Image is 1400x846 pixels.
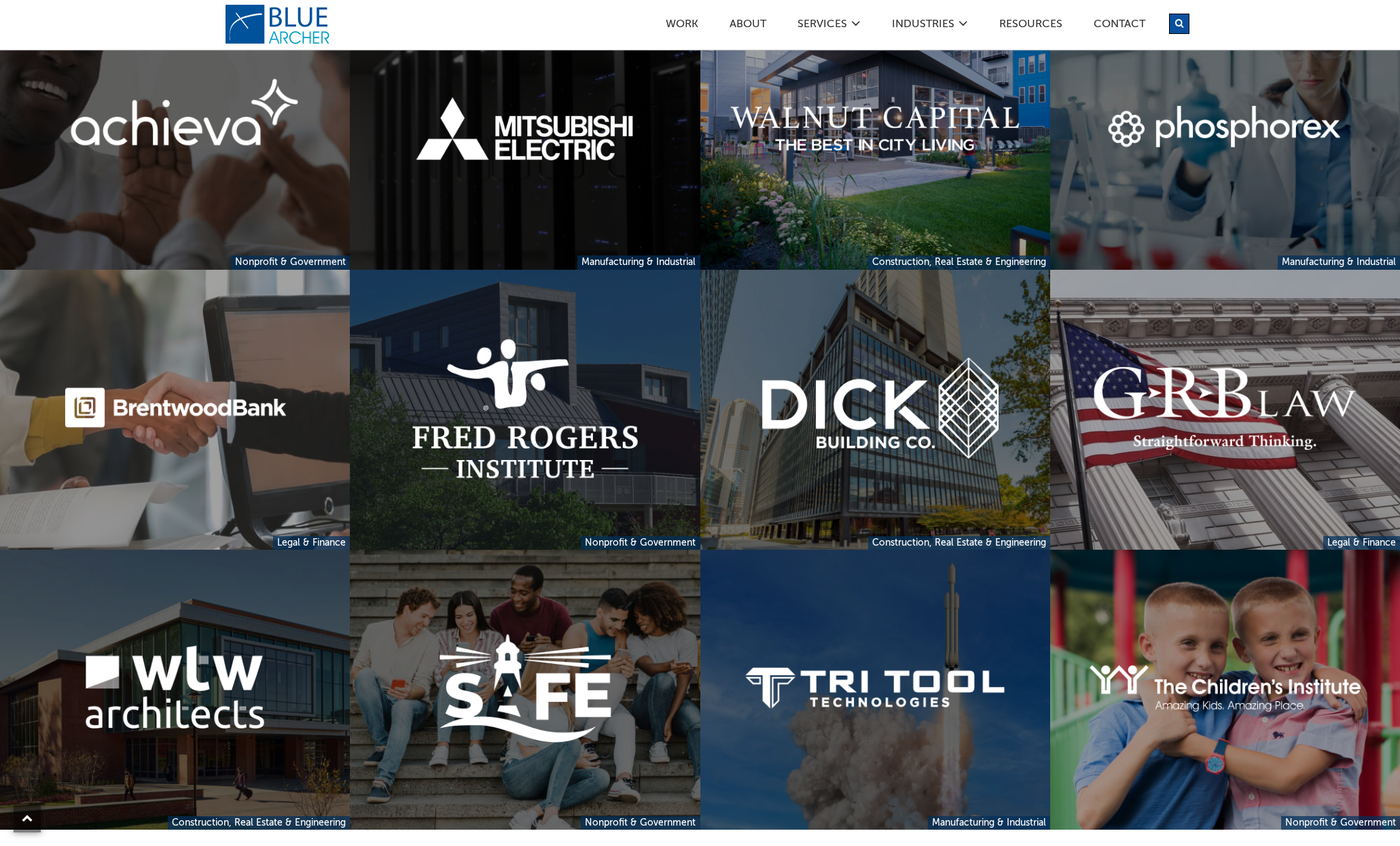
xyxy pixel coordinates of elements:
a: Construction, Real Estate & Engineering [868,536,1050,550]
a: Construction, Real Estate & Engineering [168,816,350,830]
a: Legal & Finance [273,536,350,550]
a: Legal & Finance [1323,536,1400,550]
a: Construction, Real Estate & Engineering [868,255,1050,270]
a: Nonprofit & Government [231,255,350,270]
a: Nonprofit & Government [1281,816,1400,830]
a: logo [225,4,334,45]
a: Contact [1093,19,1146,33]
a: Nonprofit & Government [581,536,700,550]
a: Manufacturing & Industrial [577,255,700,270]
a: Work [665,19,699,33]
a: ABOUT [729,19,767,33]
a: Nonprofit & Government [581,816,700,830]
a: Industries [891,19,955,33]
a: Manufacturing & Industrial [1278,255,1400,270]
a: Resources [999,19,1063,33]
a: SERVICES [797,19,848,33]
a: Manufacturing & Industrial [928,816,1050,830]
